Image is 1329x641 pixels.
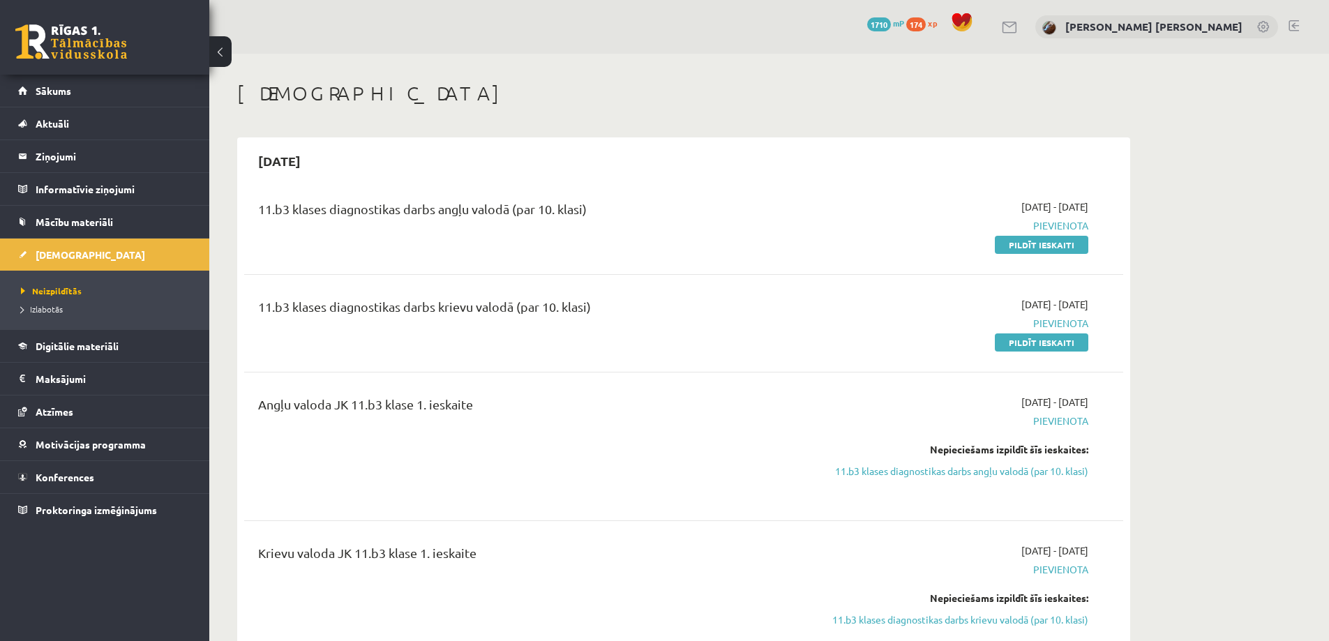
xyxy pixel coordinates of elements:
[258,543,804,569] div: Krievu valoda JK 11.b3 klase 1. ieskaite
[258,395,804,421] div: Angļu valoda JK 11.b3 klase 1. ieskaite
[1021,543,1088,558] span: [DATE] - [DATE]
[18,140,192,172] a: Ziņojumi
[36,117,69,130] span: Aktuāli
[36,504,157,516] span: Proktoringa izmēģinājums
[36,140,192,172] legend: Ziņojumi
[906,17,944,29] a: 174 xp
[18,107,192,139] a: Aktuāli
[237,82,1130,105] h1: [DEMOGRAPHIC_DATA]
[18,461,192,493] a: Konferences
[36,471,94,483] span: Konferences
[21,303,195,315] a: Izlabotās
[995,236,1088,254] a: Pildīt ieskaiti
[825,591,1088,605] div: Nepieciešams izpildīt šīs ieskaites:
[18,494,192,526] a: Proktoringa izmēģinājums
[1021,297,1088,312] span: [DATE] - [DATE]
[18,206,192,238] a: Mācību materiāli
[1021,395,1088,409] span: [DATE] - [DATE]
[825,414,1088,428] span: Pievienota
[36,340,119,352] span: Digitālie materiāli
[825,218,1088,233] span: Pievienota
[906,17,926,31] span: 174
[18,239,192,271] a: [DEMOGRAPHIC_DATA]
[1021,199,1088,214] span: [DATE] - [DATE]
[36,438,146,451] span: Motivācijas programma
[21,285,82,296] span: Neizpildītās
[867,17,904,29] a: 1710 mP
[825,464,1088,478] a: 11.b3 klases diagnostikas darbs angļu valodā (par 10. klasi)
[36,84,71,97] span: Sākums
[893,17,904,29] span: mP
[18,363,192,395] a: Maksājumi
[21,303,63,315] span: Izlabotās
[18,428,192,460] a: Motivācijas programma
[18,330,192,362] a: Digitālie materiāli
[15,24,127,59] a: Rīgas 1. Tālmācības vidusskola
[867,17,891,31] span: 1710
[928,17,937,29] span: xp
[825,316,1088,331] span: Pievienota
[18,173,192,205] a: Informatīvie ziņojumi
[36,405,73,418] span: Atzīmes
[21,285,195,297] a: Neizpildītās
[18,395,192,428] a: Atzīmes
[1065,20,1242,33] a: [PERSON_NAME] [PERSON_NAME]
[36,248,145,261] span: [DEMOGRAPHIC_DATA]
[258,297,804,323] div: 11.b3 klases diagnostikas darbs krievu valodā (par 10. klasi)
[825,612,1088,627] a: 11.b3 klases diagnostikas darbs krievu valodā (par 10. klasi)
[36,216,113,228] span: Mācību materiāli
[1042,21,1056,35] img: Endija Iveta Žagata
[18,75,192,107] a: Sākums
[36,363,192,395] legend: Maksājumi
[244,144,315,177] h2: [DATE]
[995,333,1088,352] a: Pildīt ieskaiti
[825,442,1088,457] div: Nepieciešams izpildīt šīs ieskaites:
[36,173,192,205] legend: Informatīvie ziņojumi
[825,562,1088,577] span: Pievienota
[258,199,804,225] div: 11.b3 klases diagnostikas darbs angļu valodā (par 10. klasi)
